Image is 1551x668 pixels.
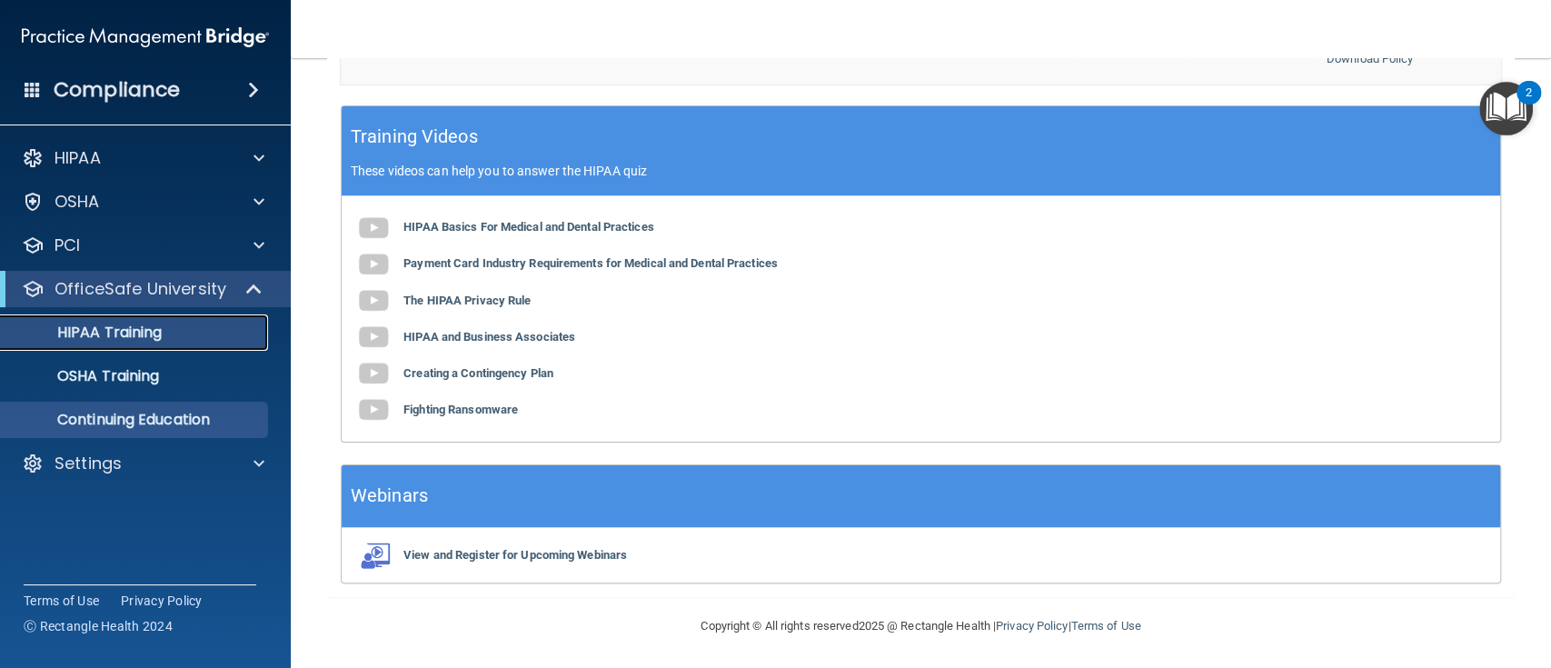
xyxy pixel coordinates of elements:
button: Open Resource Center, 2 new notifications [1479,82,1533,135]
b: HIPAA Basics For Medical and Dental Practices [403,220,654,234]
p: Continuing Education [12,411,260,429]
img: PMB logo [22,19,269,55]
div: Copyright © All rights reserved 2025 @ Rectangle Health | | [590,597,1253,655]
p: PCI [55,234,80,256]
a: OSHA [22,191,264,213]
p: HIPAA [55,147,101,169]
img: gray_youtube_icon.38fcd6cc.png [355,210,392,246]
p: OSHA [55,191,100,213]
img: gray_youtube_icon.38fcd6cc.png [355,246,392,283]
a: HIPAA [22,147,264,169]
b: The HIPAA Privacy Rule [403,293,531,306]
a: Privacy Policy [121,592,203,610]
b: Creating a Contingency Plan [403,365,553,379]
b: Fighting Ransomware [403,402,518,415]
a: Terms of Use [1070,619,1140,633]
b: View and Register for Upcoming Webinars [403,547,627,561]
p: These videos can help you to answer the HIPAA quiz [351,164,1491,178]
img: gray_youtube_icon.38fcd6cc.png [355,319,392,355]
b: HIPAA and Business Associates [403,329,575,343]
img: gray_youtube_icon.38fcd6cc.png [355,355,392,392]
h5: Training Videos [351,121,478,153]
a: PCI [22,234,264,256]
img: webinarIcon.c7ebbf15.png [355,542,392,569]
p: OfficeSafe University [55,278,226,300]
a: OfficeSafe University [22,278,263,300]
a: Terms of Use [24,592,99,610]
h5: Webinars [351,480,428,512]
p: HIPAA Training [12,324,162,342]
p: OSHA Training [12,367,159,385]
a: Settings [22,453,264,474]
img: gray_youtube_icon.38fcd6cc.png [355,283,392,319]
iframe: Drift Widget Chat Controller [1460,547,1529,616]
b: Payment Card Industry Requirements for Medical and Dental Practices [403,256,778,270]
div: 2 [1526,93,1532,116]
a: Privacy Policy [996,619,1068,633]
h4: Compliance [54,77,180,103]
img: gray_youtube_icon.38fcd6cc.png [355,392,392,428]
p: Settings [55,453,122,474]
span: Ⓒ Rectangle Health 2024 [24,617,173,635]
a: Download Policy [1327,52,1414,65]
